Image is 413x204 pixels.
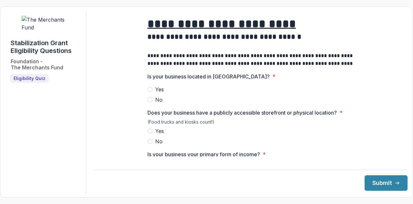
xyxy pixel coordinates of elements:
span: No [155,138,163,145]
img: The Merchants Fund [22,16,70,31]
span: Yes [155,86,164,93]
button: Submit [365,175,408,191]
p: Does your business have a publicly accessible storefront or physical location? [147,109,337,117]
h1: Stabilization Grant Eligibility Questions [11,39,81,55]
span: No [155,96,163,104]
span: Yes [155,127,164,135]
p: Is your business located in [GEOGRAPHIC_DATA]? [147,73,270,80]
div: (Food trucks and kiosks count!) [147,119,354,127]
h2: Foundation - The Merchants Fund [11,58,63,71]
span: Eligibility Quiz [14,76,45,81]
p: Is your business your primary form of income? [147,150,260,158]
